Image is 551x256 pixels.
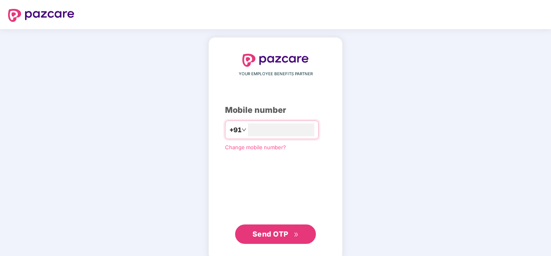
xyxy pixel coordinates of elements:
span: down [242,127,246,132]
span: +91 [229,125,242,135]
img: logo [242,54,309,67]
img: logo [8,9,74,22]
div: Mobile number [225,104,326,116]
span: Send OTP [252,230,288,238]
span: double-right [294,232,299,237]
a: Change mobile number? [225,144,286,150]
span: YOUR EMPLOYEE BENEFITS PARTNER [239,71,313,77]
button: Send OTPdouble-right [235,224,316,244]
